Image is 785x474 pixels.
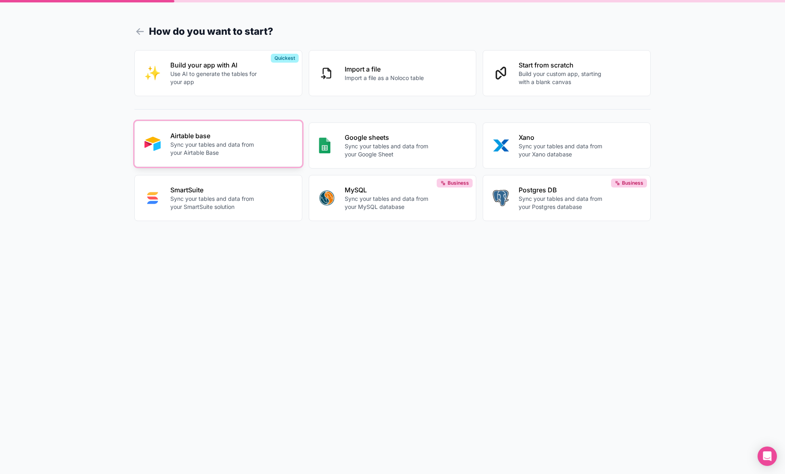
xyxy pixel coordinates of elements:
[493,190,509,206] img: POSTGRES
[309,175,477,221] button: MYSQLMySQLSync your tables and data from your MySQL databaseBusiness
[134,175,302,221] button: SMART_SUITESmartSuiteSync your tables and data from your SmartSuite solution
[170,185,260,195] p: SmartSuite
[144,136,161,152] img: AIRTABLE
[170,60,260,70] p: Build your app with AI
[170,141,260,157] p: Sync your tables and data from your Airtable Base
[170,131,260,141] p: Airtable base
[519,195,608,211] p: Sync your tables and data from your Postgres database
[519,185,608,195] p: Postgres DB
[483,175,651,221] button: POSTGRESPostgres DBSync your tables and data from your Postgres databaseBusiness
[345,74,424,82] p: Import a file as a Noloco table
[134,50,302,96] button: INTERNAL_WITH_AIBuild your app with AIUse AI to generate the tables for your appQuickest
[519,60,608,70] p: Start from scratch
[519,133,608,142] p: Xano
[319,190,335,206] img: MYSQL
[144,190,161,206] img: SMART_SUITE
[493,137,509,154] img: XANO
[271,54,299,63] div: Quickest
[309,122,477,169] button: GOOGLE_SHEETSGoogle sheetsSync your tables and data from your Google Sheet
[519,142,608,158] p: Sync your tables and data from your Xano database
[345,195,434,211] p: Sync your tables and data from your MySQL database
[170,195,260,211] p: Sync your tables and data from your SmartSuite solution
[134,24,651,39] h1: How do you want to start?
[170,70,260,86] p: Use AI to generate the tables for your app
[144,65,161,81] img: INTERNAL_WITH_AI
[309,50,477,96] button: Import a fileImport a file as a Noloco table
[483,122,651,169] button: XANOXanoSync your tables and data from your Xano database
[483,50,651,96] button: Start from scratchBuild your custom app, starting with a blank canvas
[519,70,608,86] p: Build your custom app, starting with a blank canvas
[319,137,331,154] img: GOOGLE_SHEETS
[622,180,643,186] span: Business
[134,121,302,167] button: AIRTABLEAirtable baseSync your tables and data from your Airtable Base
[345,185,434,195] p: MySQL
[448,180,469,186] span: Business
[345,64,424,74] p: Import a file
[345,133,434,142] p: Google sheets
[758,447,777,466] div: Open Intercom Messenger
[345,142,434,158] p: Sync your tables and data from your Google Sheet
